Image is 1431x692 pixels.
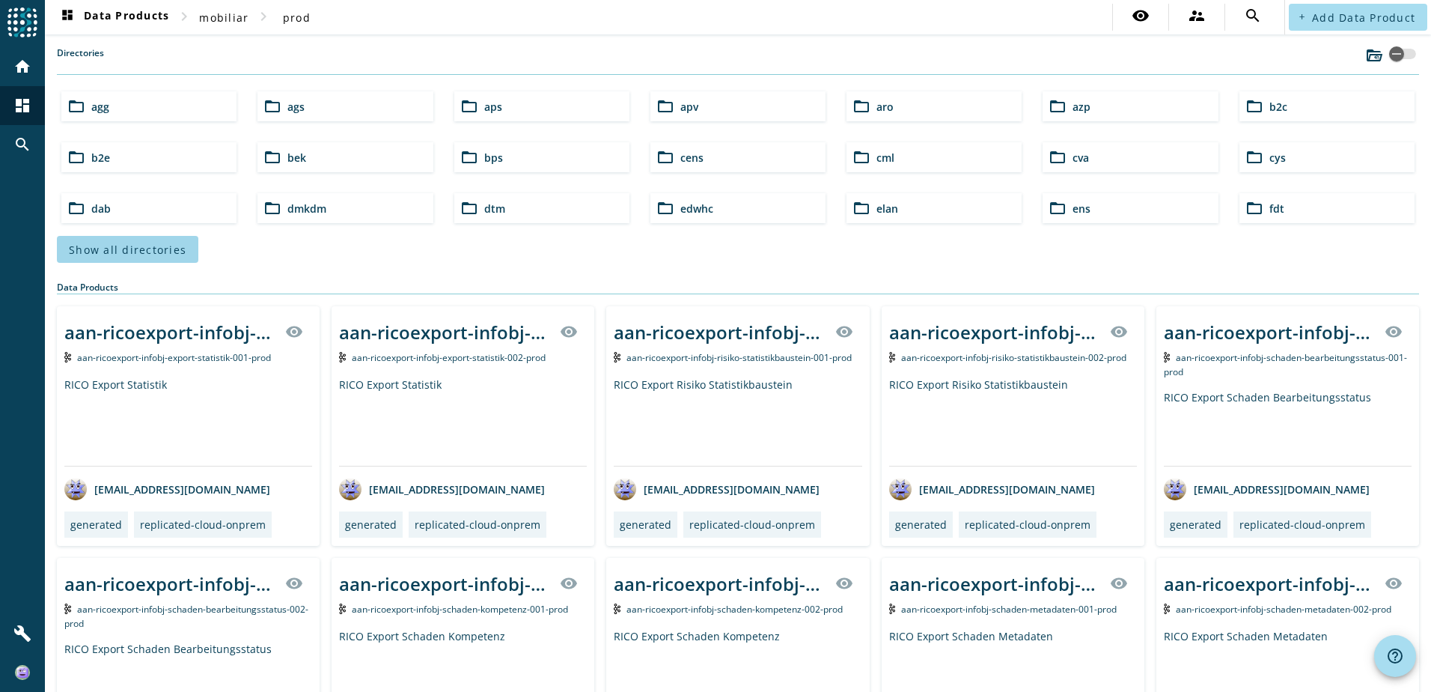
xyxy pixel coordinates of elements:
div: aan-ricoexport-infobj-schaden-kompetenz-001-_stage_ [339,571,551,596]
mat-icon: chevron_right [254,7,272,25]
div: replicated-cloud-onprem [689,518,815,532]
span: aps [484,100,502,114]
mat-icon: folder_open [263,97,281,115]
span: ags [287,100,305,114]
mat-icon: folder_open [1245,148,1263,166]
mat-icon: visibility [1385,574,1403,592]
button: Add Data Product [1289,4,1427,31]
div: RICO Export Statistik [339,377,587,466]
div: [EMAIL_ADDRESS][DOMAIN_NAME] [889,478,1095,500]
div: replicated-cloud-onprem [140,518,266,532]
div: [EMAIL_ADDRESS][DOMAIN_NAME] [339,478,545,500]
mat-icon: folder_open [656,199,674,217]
mat-icon: home [13,58,31,76]
span: Add Data Product [1312,10,1415,25]
img: Kafka Topic: aan-ricoexport-infobj-schaden-kompetenz-002-prod [614,604,620,614]
span: Kafka Topic: aan-ricoexport-infobj-schaden-kompetenz-001-prod [352,603,568,616]
mat-icon: folder_open [1245,97,1263,115]
span: fdt [1269,201,1284,216]
img: Kafka Topic: aan-ricoexport-infobj-export-statistik-001-prod [64,352,71,362]
img: avatar [339,478,361,500]
mat-icon: folder_open [656,97,674,115]
span: dab [91,201,111,216]
mat-icon: folder_open [852,148,870,166]
mat-icon: visibility [835,323,853,341]
mat-icon: visibility [285,574,303,592]
div: aan-ricoexport-infobj-risiko-statistikbaustein-001-_stage_ [614,320,826,345]
mat-icon: folder_open [67,97,85,115]
mat-icon: supervisor_account [1188,7,1206,25]
div: aan-ricoexport-infobj-schaden-bearbeitungsstatus-002-_stage_ [64,571,276,596]
mat-icon: folder_open [460,199,478,217]
div: generated [70,518,122,532]
div: generated [345,518,397,532]
mat-icon: folder_open [1049,97,1067,115]
span: Show all directories [69,243,186,257]
mat-icon: visibility [1110,323,1128,341]
div: RICO Export Risiko Statistikbaustein [614,377,861,466]
button: Show all directories [57,236,198,263]
span: b2c [1269,100,1287,114]
mat-icon: build [13,625,31,643]
mat-icon: folder_open [67,199,85,217]
div: generated [895,518,947,532]
span: Kafka Topic: aan-ricoexport-infobj-schaden-kompetenz-002-prod [626,603,843,616]
span: Kafka Topic: aan-ricoexport-infobj-schaden-bearbeitungsstatus-001-prod [1164,351,1408,378]
mat-icon: folder_open [852,97,870,115]
div: RICO Export Schaden Bearbeitungsstatus [1164,390,1412,466]
div: aan-ricoexport-infobj-schaden-kompetenz-002-_stage_ [614,571,826,596]
img: Kafka Topic: aan-ricoexport-infobj-schaden-bearbeitungsstatus-002-prod [64,604,71,614]
mat-icon: folder_open [67,148,85,166]
button: prod [272,4,320,31]
span: agg [91,100,109,114]
span: cml [876,151,894,165]
img: avatar [889,478,912,500]
div: aan-ricoexport-infobj-schaden-bearbeitungsstatus-001-_stage_ [1164,320,1376,345]
span: azp [1073,100,1090,114]
span: cys [1269,151,1286,165]
mat-icon: dashboard [58,8,76,26]
mat-icon: dashboard [13,97,31,115]
mat-icon: add [1298,13,1306,21]
span: aro [876,100,894,114]
span: bek [287,151,306,165]
div: aan-ricoexport-infobj-schaden-metadaten-001-_stage_ [889,571,1101,596]
mat-icon: folder_open [1049,199,1067,217]
span: dtm [484,201,505,216]
div: Data Products [57,281,1419,294]
div: replicated-cloud-onprem [1239,518,1365,532]
img: avatar [614,478,636,500]
img: Kafka Topic: aan-ricoexport-infobj-risiko-statistikbaustein-002-prod [889,352,896,362]
mat-icon: search [13,136,31,154]
div: [EMAIL_ADDRESS][DOMAIN_NAME] [614,478,820,500]
mat-icon: visibility [1132,7,1150,25]
img: Kafka Topic: aan-ricoexport-infobj-export-statistik-002-prod [339,352,346,362]
img: Kafka Topic: aan-ricoexport-infobj-schaden-metadaten-002-prod [1164,604,1171,614]
span: cva [1073,151,1089,165]
mat-icon: folder_open [852,199,870,217]
img: avatar [64,478,87,500]
span: Kafka Topic: aan-ricoexport-infobj-risiko-statistikbaustein-002-prod [901,351,1126,364]
mat-icon: visibility [560,323,578,341]
span: bps [484,151,503,165]
span: Kafka Topic: aan-ricoexport-infobj-export-statistik-001-prod [77,351,271,364]
mat-icon: visibility [560,574,578,592]
mat-icon: folder_open [1049,148,1067,166]
mat-icon: folder_open [263,199,281,217]
mat-icon: search [1244,7,1262,25]
button: Data Products [52,4,175,31]
mat-icon: folder_open [656,148,674,166]
mat-icon: help_outline [1386,647,1404,665]
span: Data Products [58,8,169,26]
mat-icon: folder_open [1245,199,1263,217]
div: aan-ricoexport-infobj-risiko-statistikbaustein-002-_stage_ [889,320,1101,345]
mat-icon: chevron_right [175,7,193,25]
span: Kafka Topic: aan-ricoexport-infobj-schaden-metadaten-001-prod [901,603,1117,616]
label: Directories [57,46,104,74]
span: elan [876,201,898,216]
mat-icon: visibility [1385,323,1403,341]
mat-icon: folder_open [460,97,478,115]
span: apv [680,100,698,114]
span: Kafka Topic: aan-ricoexport-infobj-schaden-bearbeitungsstatus-002-prod [64,603,308,630]
mat-icon: visibility [285,323,303,341]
